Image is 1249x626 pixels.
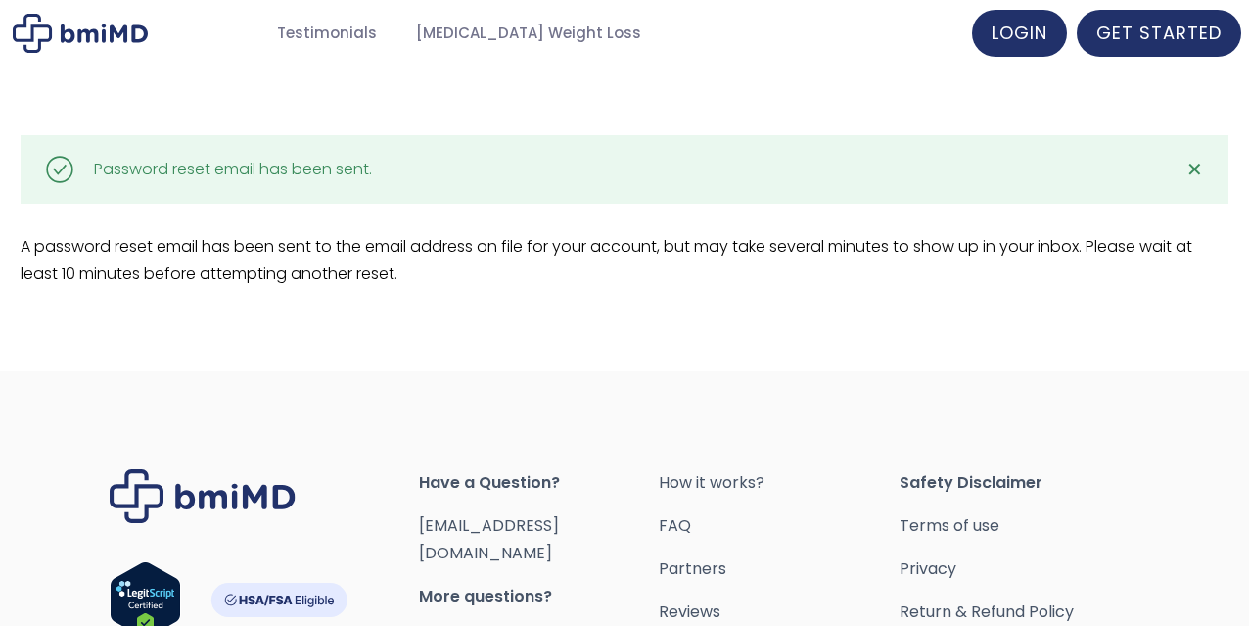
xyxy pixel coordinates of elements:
[110,469,296,523] img: Brand Logo
[992,21,1047,45] span: LOGIN
[900,512,1139,540] a: Terms of use
[1175,150,1214,189] a: ✕
[396,15,661,53] a: [MEDICAL_DATA] Weight Loss
[257,15,396,53] a: Testimonials
[1186,156,1203,183] span: ✕
[900,599,1139,626] a: Return & Refund Policy
[900,469,1139,497] span: Safety Disclaimer
[659,555,899,583] a: Partners
[659,599,899,626] a: Reviews
[21,233,1229,288] p: A password reset email has been sent to the email address on file for your account, but may take ...
[659,469,899,497] a: How it works?
[210,583,347,617] img: HSA-FSA
[13,14,148,53] img: My account
[900,555,1139,583] a: Privacy
[277,23,377,45] span: Testimonials
[94,156,372,183] div: Password reset email has been sent.
[419,514,559,564] a: [EMAIL_ADDRESS][DOMAIN_NAME]
[1096,21,1222,45] span: GET STARTED
[419,469,659,497] span: Have a Question?
[416,23,641,45] span: [MEDICAL_DATA] Weight Loss
[972,10,1067,57] a: LOGIN
[419,583,659,610] span: More questions?
[659,512,899,540] a: FAQ
[1077,10,1241,57] a: GET STARTED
